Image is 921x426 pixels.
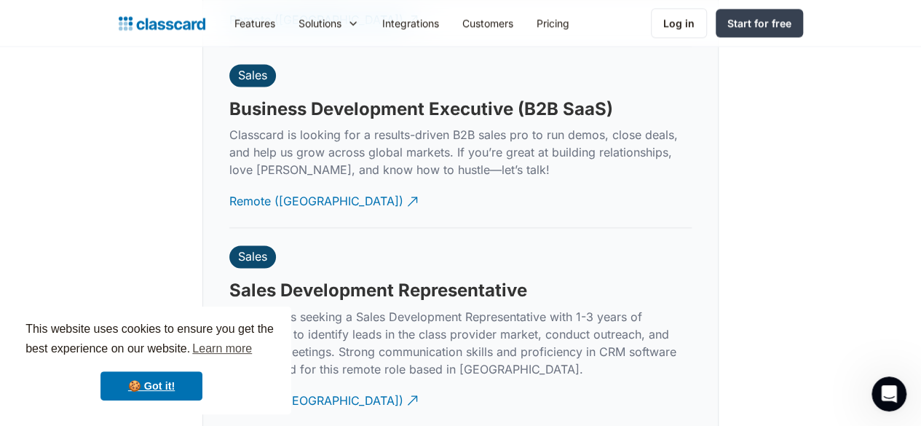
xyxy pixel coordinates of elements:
a: Log in [651,8,707,38]
div: Solutions [287,7,371,39]
div: Remote ([GEOGRAPHIC_DATA]) [229,380,403,409]
div: Sales [238,249,267,264]
a: Remote ([GEOGRAPHIC_DATA]) [229,181,420,221]
p: Classcard is seeking a Sales Development Representative with 1-3 years of experience to identify ... [229,307,692,377]
a: Features [223,7,287,39]
div: Sales [238,68,267,82]
div: cookieconsent [12,307,291,414]
a: Pricing [525,7,581,39]
div: Log in [663,15,695,31]
div: Remote ([GEOGRAPHIC_DATA]) [229,181,403,210]
p: Classcard is looking for a results-driven B2B sales pro to run demos, close deals, and help us gr... [229,126,692,178]
h3: Sales Development Representative [229,280,527,301]
div: Solutions [299,15,341,31]
span: This website uses cookies to ensure you get the best experience on our website. [25,320,277,360]
iframe: Intercom live chat [871,376,906,411]
a: learn more about cookies [190,338,254,360]
a: dismiss cookie message [100,371,202,401]
a: Start for free [716,9,803,37]
a: Integrations [371,7,451,39]
a: Customers [451,7,525,39]
a: home [119,13,205,33]
a: Remote ([GEOGRAPHIC_DATA]) [229,380,420,420]
div: Start for free [727,15,791,31]
h3: Business Development Executive (B2B SaaS) [229,98,613,120]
